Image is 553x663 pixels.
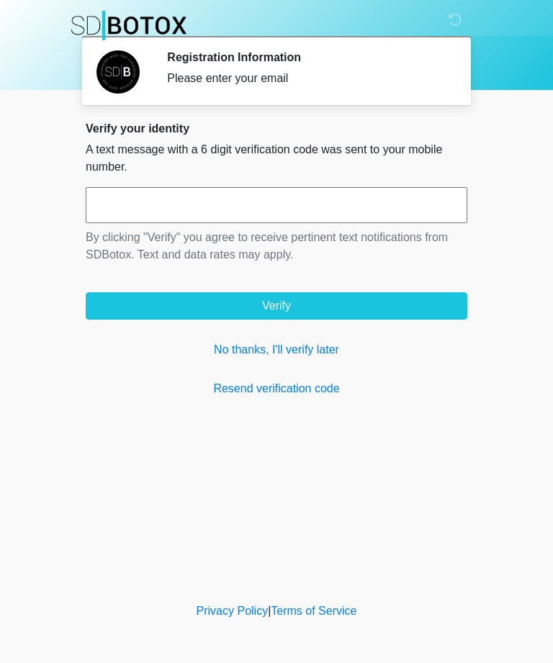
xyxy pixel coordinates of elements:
[86,380,467,397] a: Resend verification code
[167,70,446,87] div: Please enter your email
[86,341,467,358] a: No thanks, I'll verify later
[271,605,356,617] a: Terms of Service
[86,229,467,263] p: By clicking "Verify" you agree to receive pertinent text notifications from SDBotox. Text and dat...
[268,605,271,617] a: |
[197,605,269,617] a: Privacy Policy
[86,122,467,135] h2: Verify your identity
[71,11,186,40] img: SDBotox Logo
[167,50,446,64] h2: Registration Information
[86,141,467,176] p: A text message with a 6 digit verification code was sent to your mobile number.
[96,50,140,94] img: Agent Avatar
[86,292,467,320] button: Verify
